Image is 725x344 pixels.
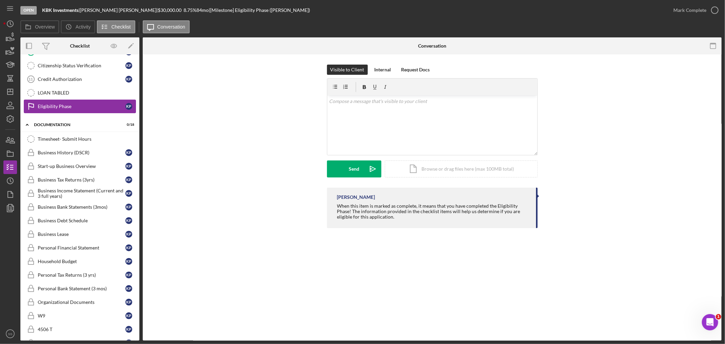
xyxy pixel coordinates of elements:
div: Business Income Statement (Current and 3 full years) [38,188,125,199]
div: LOAN TABLED [38,90,136,96]
a: Business Bank Statements (3mos)KP [24,200,136,214]
a: Household BudgetKP [24,255,136,268]
a: Timesheet- Submit Hours [24,132,136,146]
div: Request Docs [401,65,430,75]
a: 11Credit AuthorizationKP [24,72,136,86]
a: Eligibility PhaseKP [24,100,136,113]
div: Organizational Documents [38,299,125,305]
tspan: 11 [29,77,33,81]
button: Send [327,160,381,177]
a: Organizational DocumentsKP [24,295,136,309]
button: Visible to Client [327,65,368,75]
div: $30,000.00 [158,7,184,13]
div: K P [125,285,132,292]
div: K P [125,103,132,110]
button: SS [3,327,17,341]
button: Conversation [143,20,190,33]
div: | [Milestone] Eligibility Phase ([PERSON_NAME]) [209,7,310,13]
div: Start-up Business Overview [38,164,125,169]
a: Business Income Statement (Current and 3 full years)KP [24,187,136,200]
a: Business LeaseKP [24,227,136,241]
div: K P [125,190,132,197]
button: Activity [61,20,95,33]
div: K P [125,163,132,170]
label: Overview [35,24,55,30]
div: 0 / 18 [122,123,134,127]
text: SS [8,332,13,336]
div: Business Lease [38,231,125,237]
a: Personal Bank Statement (3 mos)KP [24,282,136,295]
div: K P [125,176,132,183]
div: Send [349,160,359,177]
div: K P [125,326,132,333]
a: Business Debt ScheduleKP [24,214,136,227]
div: [PERSON_NAME] [337,194,375,200]
a: Personal Financial StatementKP [24,241,136,255]
div: Conversation [418,43,446,49]
div: K P [125,299,132,306]
a: LOAN TABLED [24,86,136,100]
a: Start-up Business OverviewKP [24,159,136,173]
div: 84 mo [196,7,209,13]
div: W9 [38,313,125,319]
button: Mark Complete [667,3,722,17]
div: K P [125,244,132,251]
b: KBK Investments [42,7,79,13]
div: Business Tax Returns (3yrs) [38,177,125,183]
a: W9KP [24,309,136,323]
div: K P [125,149,132,156]
a: Business History (DSCR)KP [24,146,136,159]
div: Business Bank Statements (3mos) [38,204,125,210]
label: Activity [75,24,90,30]
div: Open [20,6,37,15]
div: Mark Complete [673,3,706,17]
div: Credit Authorization [38,76,125,82]
div: K P [125,76,132,83]
div: K P [125,272,132,278]
iframe: Intercom live chat [702,314,718,330]
div: Eligibility Phase [38,104,125,109]
div: K P [125,231,132,238]
div: K P [125,258,132,265]
div: [PERSON_NAME] [PERSON_NAME] | [80,7,158,13]
div: Citizenship Status Verification [38,63,125,68]
div: Business Debt Schedule [38,218,125,223]
button: Request Docs [398,65,433,75]
button: Internal [371,65,395,75]
div: Personal Tax Returns (3 yrs) [38,272,125,278]
div: Personal Bank Statement (3 mos) [38,286,125,291]
a: Citizenship Status VerificationKP [24,59,136,72]
button: Overview [20,20,59,33]
div: K P [125,204,132,210]
div: Personal Financial Statement [38,245,125,251]
a: 4506 TKP [24,323,136,336]
label: Checklist [111,24,131,30]
a: Personal Tax Returns (3 yrs)KP [24,268,136,282]
div: Checklist [70,43,90,49]
label: Conversation [157,24,186,30]
div: Household Budget [38,259,125,264]
div: 4506 T [38,327,125,332]
span: 1 [716,314,721,320]
a: Business Tax Returns (3yrs)KP [24,173,136,187]
div: K P [125,312,132,319]
div: Visible to Client [330,65,364,75]
button: Checklist [97,20,135,33]
div: | [42,7,80,13]
div: When this item is marked as complete, it means that you have completed the Eligibility Phase! The... [337,203,529,220]
div: documentation [34,123,117,127]
div: Timesheet- Submit Hours [38,136,136,142]
div: Internal [375,65,391,75]
div: Business History (DSCR) [38,150,125,155]
div: K P [125,62,132,69]
div: 8.75 % [184,7,196,13]
div: K P [125,217,132,224]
